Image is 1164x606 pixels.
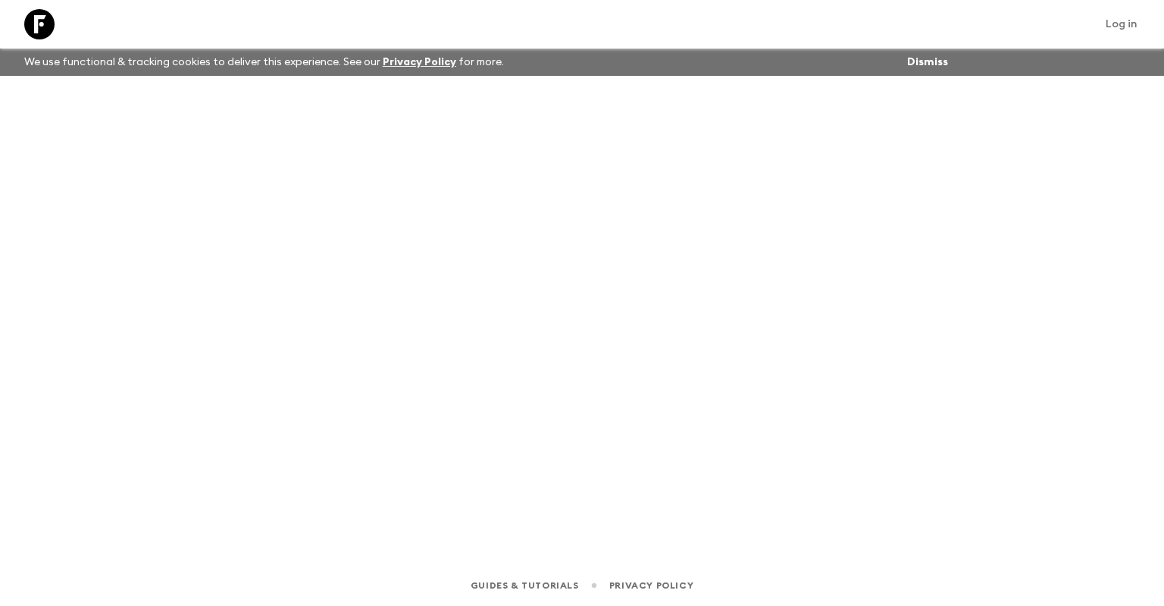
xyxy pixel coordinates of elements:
a: Privacy Policy [383,57,456,68]
button: Dismiss [903,52,952,73]
a: Log in [1097,14,1146,35]
a: Guides & Tutorials [471,577,579,594]
p: We use functional & tracking cookies to deliver this experience. See our for more. [18,49,510,76]
a: Privacy Policy [609,577,693,594]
